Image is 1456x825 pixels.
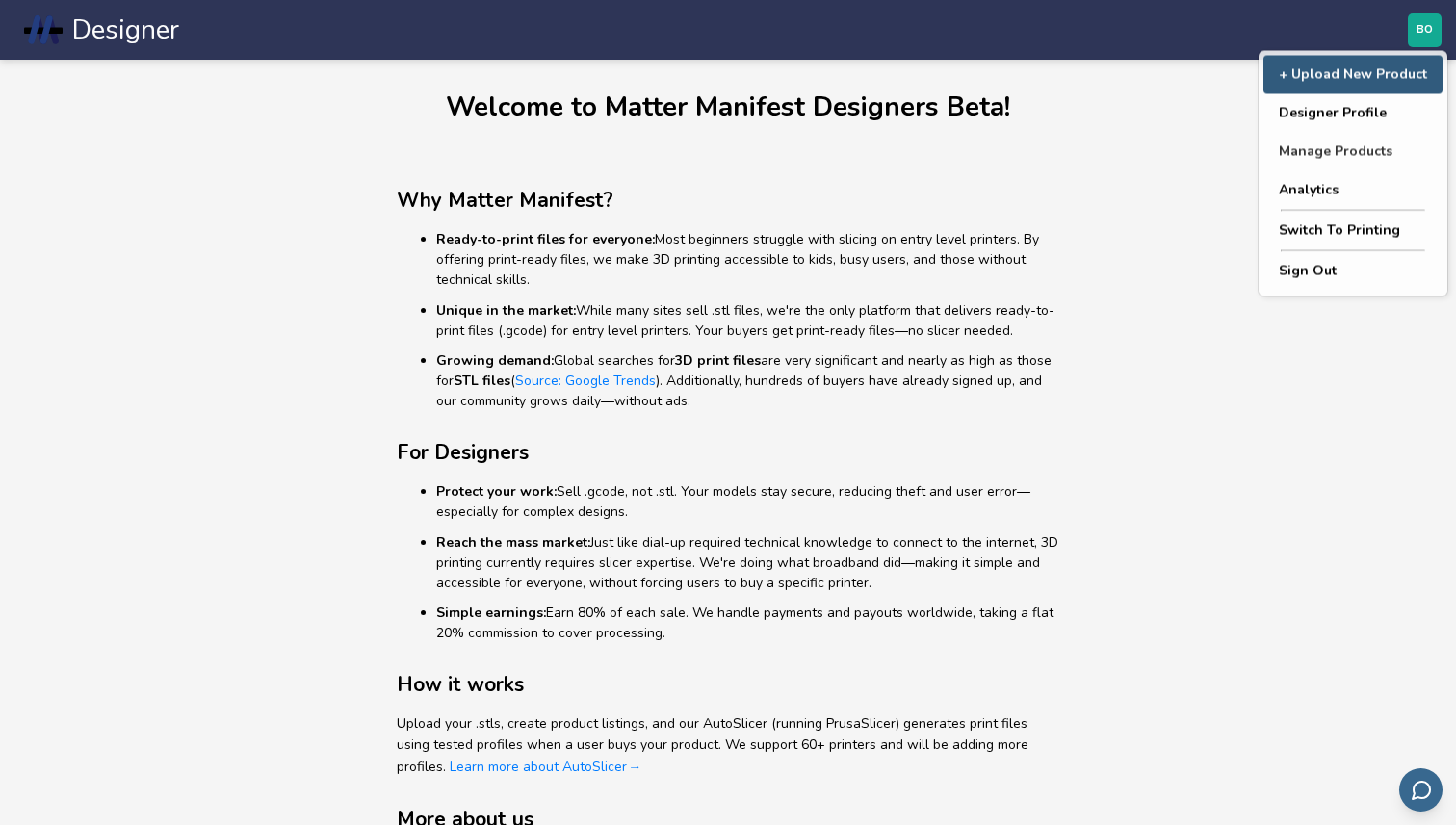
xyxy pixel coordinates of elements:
[1408,13,1442,47] button: BO
[1263,252,1443,291] button: Sign Out
[1263,133,1443,171] button: Manage Products
[1263,94,1443,133] button: Designer Profile
[1263,212,1443,250] button: Switch To Printing
[1263,171,1443,210] button: Analytics
[1417,24,1433,37] span: BO
[1263,56,1443,94] button: + Upload New Product
[1259,51,1447,296] div: BO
